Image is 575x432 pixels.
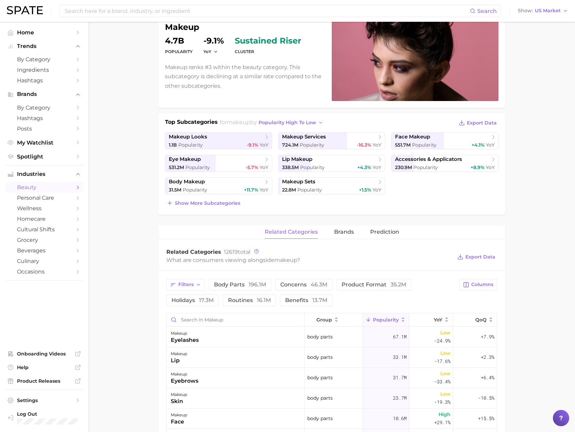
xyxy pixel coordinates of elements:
[224,249,238,255] span: 12619
[459,279,497,290] button: Columns
[169,156,201,163] span: eye makeup
[5,362,83,372] a: Help
[165,37,193,45] dd: 4.7b
[5,102,83,113] a: by Category
[274,257,297,263] span: makeup
[5,113,83,123] a: Hashtags
[64,5,470,17] input: Search here for a brand, industry, or ingredient
[5,245,83,256] a: beverages
[169,142,177,148] span: 1.1b
[440,369,450,378] span: Low
[165,48,193,56] dt: Popularity
[457,118,498,128] button: Export Data
[171,397,187,405] div: skin
[214,282,266,287] span: body parts
[391,281,406,288] span: 35.2m
[5,137,83,148] a: My Watchlist
[167,327,497,347] button: makeupeyelashesbody parts67.1mLow-24.9%+7.9%
[257,118,325,127] button: popularity high to low
[434,418,450,427] span: +29.1%
[5,193,83,203] a: personal care
[359,187,371,193] span: +1.5%
[465,254,495,260] span: Export Data
[456,252,497,262] button: Export Data
[478,414,494,422] span: +15.5%
[282,134,326,140] span: makeup services
[5,182,83,193] a: beauty
[227,119,250,126] span: makeup
[17,184,71,190] span: beauty
[393,353,407,361] span: 33.1m
[363,313,409,327] button: Popularity
[307,373,333,382] span: body parts
[373,187,381,193] span: YoY
[244,187,258,193] span: +11.7%
[5,41,83,51] button: Trends
[434,337,450,345] span: -24.9%
[370,229,399,235] span: Prediction
[17,205,71,212] span: wellness
[481,353,494,361] span: +2.3%
[185,164,210,170] span: Popularity
[471,164,484,170] span: +8.9%
[260,187,268,193] span: YoY
[257,297,271,303] span: 16.1m
[357,164,371,170] span: +4.3%
[171,350,187,358] div: makeup
[169,187,181,193] span: 31.5m
[17,139,71,146] span: My Watchlist
[5,349,83,359] a: Onboarding Videos
[5,123,83,134] a: Posts
[307,414,333,422] span: body parts
[183,187,207,193] span: Popularity
[7,6,43,14] img: SPATE
[260,164,268,170] span: YoY
[17,29,71,36] span: Home
[311,281,327,288] span: 46.3m
[228,298,271,303] span: routines
[434,398,450,406] span: -19.3%
[17,351,71,357] span: Onboarding Videos
[17,56,71,63] span: by Category
[413,164,438,170] span: Popularity
[169,134,207,140] span: makeup looks
[300,142,324,148] span: Popularity
[166,255,452,265] div: What are consumers viewing alongside ?
[171,298,214,303] span: holidays
[203,37,224,45] dd: -9.1%
[17,153,71,160] span: Spotlight
[171,418,187,426] div: face
[481,333,494,341] span: +7.9%
[17,171,71,177] span: Industries
[167,313,305,326] input: Search in makeup
[5,54,83,65] a: by Category
[357,142,371,148] span: -16.3%
[439,410,450,418] span: High
[17,237,71,243] span: grocery
[391,132,498,149] a: face makeup551.7m Popularity+4.1% YoY
[167,409,497,429] button: makeupfacebody parts10.6mHigh+29.1%+15.5%
[17,258,71,264] span: culinary
[260,142,268,148] span: YoY
[475,317,487,322] span: QoQ
[265,229,318,235] span: related categories
[167,368,497,388] button: makeupeyebrowsbody parts31.7mLow-33.4%+6.4%
[453,313,497,327] button: QoQ
[17,397,71,403] span: Settings
[5,266,83,277] a: occasions
[434,357,450,365] span: -17.6%
[278,132,385,149] a: makeup services724.1m Popularity-16.3% YoY
[171,391,187,399] div: makeup
[373,142,381,148] span: YoY
[395,156,462,163] span: accessories & applicators
[434,317,442,322] span: YoY
[391,155,498,172] a: accessories & applicators230.9m Popularity+8.9% YoY
[5,256,83,266] a: culinary
[471,282,493,287] span: Columns
[165,63,324,90] p: Makeup ranks #3 within the beauty category. This subcategory is declining at a similar rate compa...
[5,151,83,162] a: Spotlight
[17,43,71,49] span: Trends
[312,297,327,303] span: 13.7m
[17,268,71,275] span: occasions
[5,376,83,386] a: Product Releases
